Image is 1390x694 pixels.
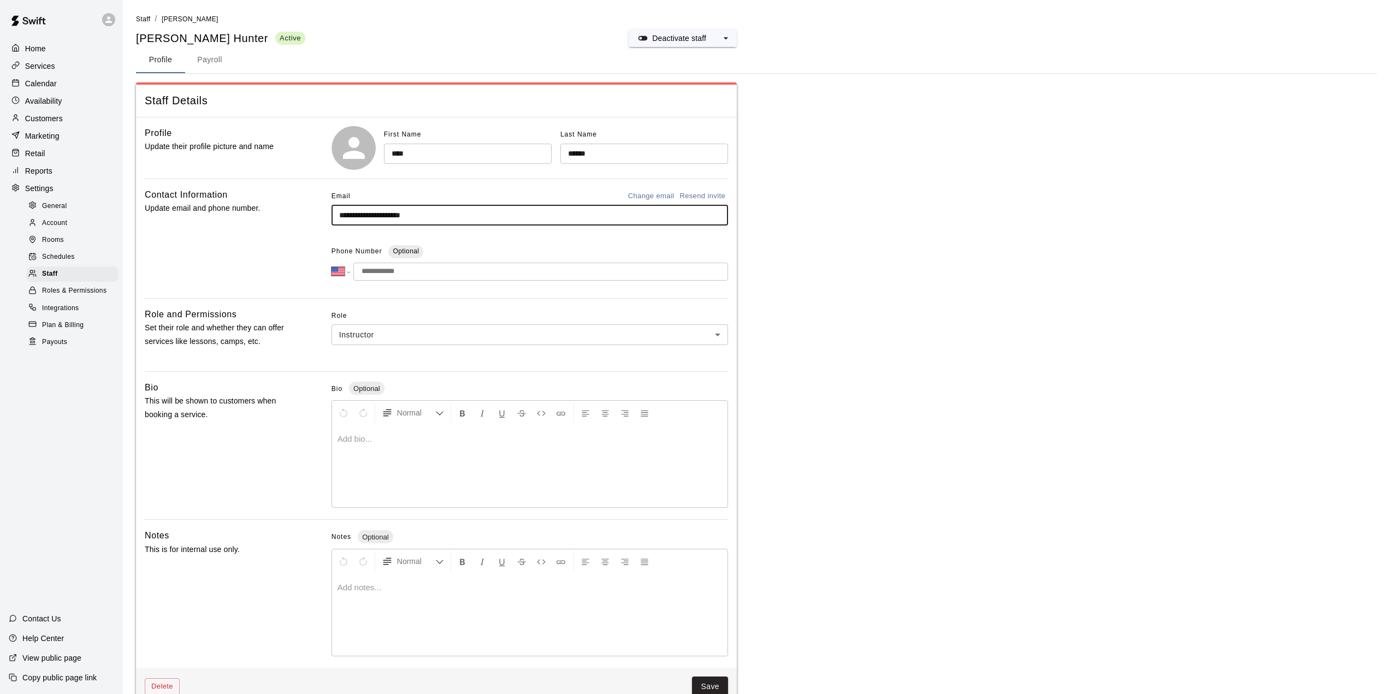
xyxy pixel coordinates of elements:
[25,78,57,89] p: Calendar
[26,318,119,333] div: Plan & Billing
[358,533,393,541] span: Optional
[145,93,728,108] span: Staff Details
[616,403,634,423] button: Right Align
[145,140,297,153] p: Update their profile picture and name
[532,403,551,423] button: Insert Code
[22,633,64,644] p: Help Center
[25,131,60,141] p: Marketing
[377,551,448,571] button: Formatting Options
[473,403,492,423] button: Format Italics
[453,551,472,571] button: Format Bold
[26,266,119,282] div: Staff
[25,165,52,176] p: Reports
[136,47,1377,73] div: staff form tabs
[145,307,236,322] h6: Role and Permissions
[635,403,654,423] button: Justify Align
[354,551,372,571] button: Redo
[532,551,551,571] button: Insert Code
[145,126,172,140] h6: Profile
[22,653,81,663] p: View public page
[22,613,61,624] p: Contact Us
[596,403,614,423] button: Center Align
[552,551,570,571] button: Insert Link
[155,13,157,25] li: /
[473,551,492,571] button: Format Italics
[42,218,67,229] span: Account
[560,131,597,138] span: Last Name
[9,93,114,109] a: Availability
[42,320,84,331] span: Plan & Billing
[332,385,342,393] span: Bio
[25,61,55,72] p: Services
[136,47,185,73] button: Profile
[332,307,728,325] span: Role
[25,148,45,159] p: Retail
[334,403,353,423] button: Undo
[377,403,448,423] button: Formatting Options
[145,188,228,202] h6: Contact Information
[512,403,531,423] button: Format Strikethrough
[42,269,58,280] span: Staff
[332,188,351,205] span: Email
[576,403,595,423] button: Left Align
[26,266,123,283] a: Staff
[145,201,297,215] p: Update email and phone number.
[349,384,384,393] span: Optional
[629,29,715,47] button: Deactivate staff
[629,29,737,47] div: split button
[397,407,435,418] span: Normal
[453,403,472,423] button: Format Bold
[576,551,595,571] button: Left Align
[42,286,107,296] span: Roles & Permissions
[145,543,297,556] p: This is for internal use only.
[652,33,706,44] p: Deactivate staff
[552,403,570,423] button: Insert Link
[162,15,218,23] span: [PERSON_NAME]
[26,199,119,214] div: General
[393,247,419,255] span: Optional
[9,163,114,179] a: Reports
[625,188,677,205] button: Change email
[42,337,67,348] span: Payouts
[26,198,123,215] a: General
[26,301,119,316] div: Integrations
[26,334,123,351] a: Payouts
[9,75,114,92] a: Calendar
[22,672,97,683] p: Copy public page link
[42,252,75,263] span: Schedules
[616,551,634,571] button: Right Align
[9,145,114,162] a: Retail
[25,43,46,54] p: Home
[332,324,728,345] div: Instructor
[26,300,123,317] a: Integrations
[384,131,422,138] span: First Name
[145,321,297,348] p: Set their role and whether they can offer services like lessons, camps, etc.
[26,232,123,249] a: Rooms
[332,533,351,541] span: Notes
[145,381,158,395] h6: Bio
[493,551,511,571] button: Format Underline
[136,13,1377,25] nav: breadcrumb
[9,40,114,57] a: Home
[26,317,123,334] a: Plan & Billing
[136,31,305,46] div: [PERSON_NAME] Hunter
[26,250,119,265] div: Schedules
[42,235,64,246] span: Rooms
[9,180,114,197] a: Settings
[26,249,123,266] a: Schedules
[596,551,614,571] button: Center Align
[145,529,169,543] h6: Notes
[26,215,123,232] a: Account
[145,394,297,422] p: This will be shown to customers when booking a service.
[334,551,353,571] button: Undo
[42,201,67,212] span: General
[25,183,54,194] p: Settings
[9,110,114,127] div: Customers
[275,33,305,43] span: Active
[26,233,119,248] div: Rooms
[185,47,234,73] button: Payroll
